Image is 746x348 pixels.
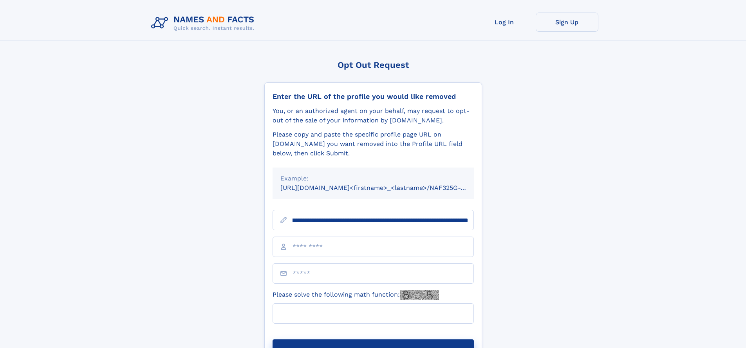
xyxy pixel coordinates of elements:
[280,174,466,183] div: Example:
[536,13,598,32] a: Sign Up
[264,60,482,70] div: Opt Out Request
[473,13,536,32] a: Log In
[280,184,489,191] small: [URL][DOMAIN_NAME]<firstname>_<lastname>/NAF325G-xxxxxxxx
[273,92,474,101] div: Enter the URL of the profile you would like removed
[148,13,261,34] img: Logo Names and Facts
[273,106,474,125] div: You, or an authorized agent on your behalf, may request to opt-out of the sale of your informatio...
[273,290,439,300] label: Please solve the following math function:
[273,130,474,158] div: Please copy and paste the specific profile page URL on [DOMAIN_NAME] you want removed into the Pr...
